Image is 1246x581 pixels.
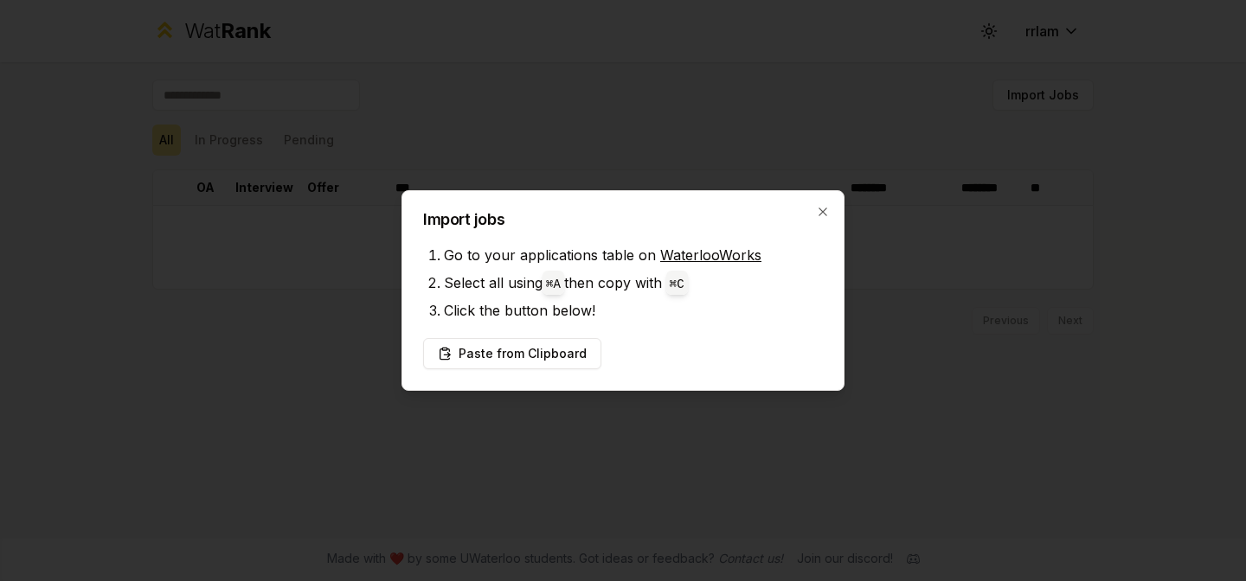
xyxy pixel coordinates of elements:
[423,212,823,227] h2: Import jobs
[444,269,823,297] li: Select all using then copy with
[444,297,823,324] li: Click the button below!
[660,246,761,264] a: WaterlooWorks
[670,278,684,291] code: ⌘ C
[423,338,601,369] button: Paste from Clipboard
[546,278,561,291] code: ⌘ A
[444,241,823,269] li: Go to your applications table on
